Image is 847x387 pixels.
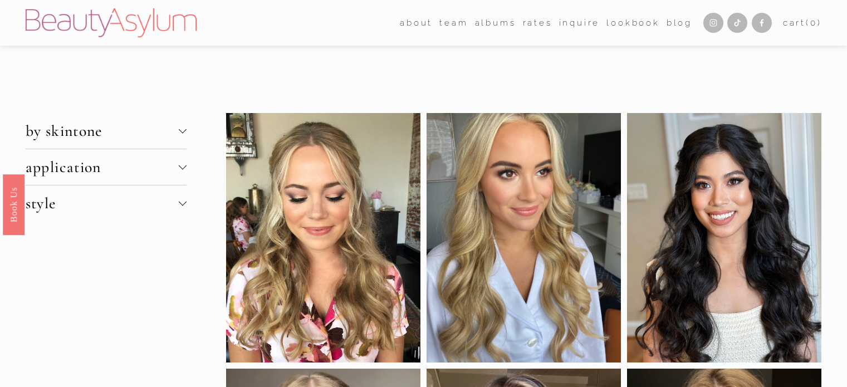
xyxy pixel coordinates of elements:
button: by skintone [26,113,187,149]
a: Facebook [752,13,772,33]
a: folder dropdown [400,14,433,31]
span: about [400,16,433,31]
img: Beauty Asylum | Bridal Hair &amp; Makeup Charlotte &amp; Atlanta [26,8,197,37]
a: Instagram [703,13,723,33]
span: application [26,158,179,177]
a: Blog [667,14,692,31]
a: folder dropdown [439,14,468,31]
a: Book Us [3,174,25,234]
span: style [26,194,179,213]
span: ( ) [806,18,821,28]
a: Inquire [559,14,600,31]
button: style [26,185,187,221]
span: by skintone [26,121,179,140]
span: 0 [810,18,817,28]
a: 0 items in cart [783,16,822,31]
a: Lookbook [606,14,659,31]
a: Rates [523,14,552,31]
button: application [26,149,187,185]
a: TikTok [727,13,747,33]
span: team [439,16,468,31]
a: albums [475,14,516,31]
